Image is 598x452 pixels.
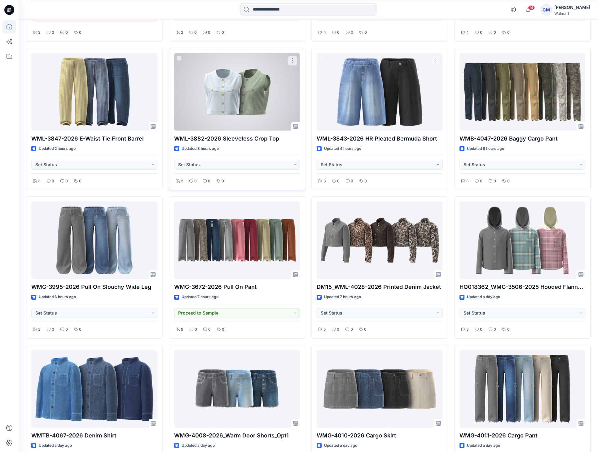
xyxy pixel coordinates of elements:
p: Updated a day ago [467,294,500,300]
a: DM15_WML-4028-2026 Printed Denim Jacket [317,202,443,279]
p: 0 [52,178,54,185]
p: 0 [65,29,68,36]
p: 0 [494,178,496,185]
p: 0 [194,178,197,185]
p: 3 [38,178,41,185]
a: WMG-4008-2026_Warm Door Shorts_Opt1 [174,350,300,428]
a: WMTB-4067-2026 Denim Shirt [31,350,157,428]
a: WML-3847-2026 E-Waist Tie Front Barrel [31,53,157,131]
a: HQ018362_WMG-3506-2025 Hooded Flannel Shirt [459,202,586,279]
p: HQ018362_WMG-3506-2025 Hooded Flannel Shirt [459,283,586,291]
p: WMB-4047-2026 Baggy Cargo Pant [459,134,586,143]
p: WMTB-4067-2026 Denim Shirt [31,431,157,440]
p: 0 [364,326,367,333]
p: 8 [466,178,469,185]
a: WMG-3672-2026 Pull On Pant [174,202,300,279]
p: 0 [507,29,510,36]
p: WMG-3672-2026 Pull On Pant [174,283,300,291]
p: 0 [194,29,197,36]
p: 0 [222,29,224,36]
p: 0 [351,29,353,36]
p: 0 [364,29,367,36]
p: 0 [222,178,224,185]
p: 0 [337,29,340,36]
p: 2 [181,178,183,185]
p: 0 [222,326,224,333]
p: 0 [79,29,81,36]
a: WML-3843-2026 HR Pleated Bermuda Short [317,53,443,131]
p: 0 [480,29,482,36]
p: 0 [494,326,496,333]
p: Updated a day ago [467,442,500,449]
p: 0 [208,178,210,185]
p: 2 [181,29,183,36]
p: Updated 4 hours ago [324,146,361,152]
p: 0 [79,178,81,185]
div: GM [541,4,552,15]
p: Updated 6 hours ago [467,146,504,152]
p: Updated 7 hours ago [182,294,218,300]
p: 9 [181,326,183,333]
p: 3 [323,178,326,185]
p: 0 [350,326,353,333]
p: 0 [507,178,510,185]
a: WML-3882-2026 Sleeveless Crop Top [174,53,300,131]
p: 0 [480,326,482,333]
p: 0 [208,29,210,36]
p: WMG-4011-2026 Cargo Pant [459,431,586,440]
p: 0 [364,178,367,185]
p: Updated 2 hours ago [39,146,76,152]
p: 0 [79,326,81,333]
div: Walmart [554,11,590,16]
p: 0 [507,326,510,333]
div: [PERSON_NAME] [554,4,590,11]
p: 0 [52,326,54,333]
a: WMG-4010-2026 Cargo Skirt [317,350,443,428]
p: DM15_WML-4028-2026 Printed Denim Jacket [317,283,443,291]
p: WMG-4008-2026_Warm Door Shorts_Opt1 [174,431,300,440]
a: WMG-3995-2026 Pull On Slouchy Wide Leg [31,202,157,279]
p: 3 [38,326,41,333]
p: 5 [323,326,326,333]
p: 0 [208,326,211,333]
p: Updated 3 hours ago [182,146,219,152]
span: 14 [528,5,535,10]
p: WMG-4010-2026 Cargo Skirt [317,431,443,440]
p: 0 [337,326,339,333]
p: Updated a day ago [324,442,357,449]
p: Updated a day ago [182,442,215,449]
p: Updated 6 hours ago [39,294,76,300]
p: 0 [494,29,496,36]
p: Updated 7 hours ago [324,294,361,300]
p: 0 [65,178,68,185]
a: WMB-4047-2026 Baggy Cargo Pant [459,53,586,131]
p: 0 [480,178,482,185]
p: 0 [195,326,197,333]
p: WML-3847-2026 E-Waist Tie Front Barrel [31,134,157,143]
p: WMG-3995-2026 Pull On Slouchy Wide Leg [31,283,157,291]
p: 0 [351,178,353,185]
p: 3 [38,29,41,36]
p: 0 [65,326,68,333]
a: WMG-4011-2026 Cargo Pant [459,350,586,428]
p: Updated a day ago [39,442,72,449]
p: 4 [466,29,469,36]
p: WML-3843-2026 HR Pleated Bermuda Short [317,134,443,143]
p: 3 [466,326,469,333]
p: 0 [52,29,54,36]
p: WML-3882-2026 Sleeveless Crop Top [174,134,300,143]
p: 0 [337,178,340,185]
p: 4 [323,29,326,36]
